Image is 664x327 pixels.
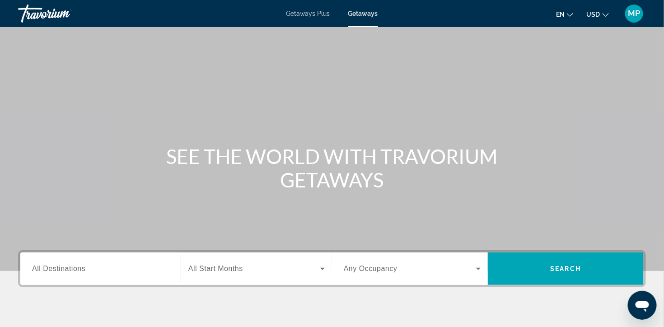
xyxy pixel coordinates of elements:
[556,11,565,18] span: en
[488,252,644,285] button: Search
[286,10,330,17] a: Getaways Plus
[18,2,108,25] a: Travorium
[32,265,85,272] span: All Destinations
[163,145,501,192] h1: SEE THE WORLD WITH TRAVORIUM GETAWAYS
[587,11,600,18] span: USD
[628,9,641,18] span: MP
[628,291,657,320] iframe: Button to launch messaging window
[344,265,397,272] span: Any Occupancy
[551,265,581,272] span: Search
[587,8,609,21] button: Change currency
[20,252,644,285] div: Search widget
[348,10,378,17] a: Getaways
[32,264,169,275] input: Select destination
[622,4,646,23] button: User Menu
[188,265,243,272] span: All Start Months
[556,8,573,21] button: Change language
